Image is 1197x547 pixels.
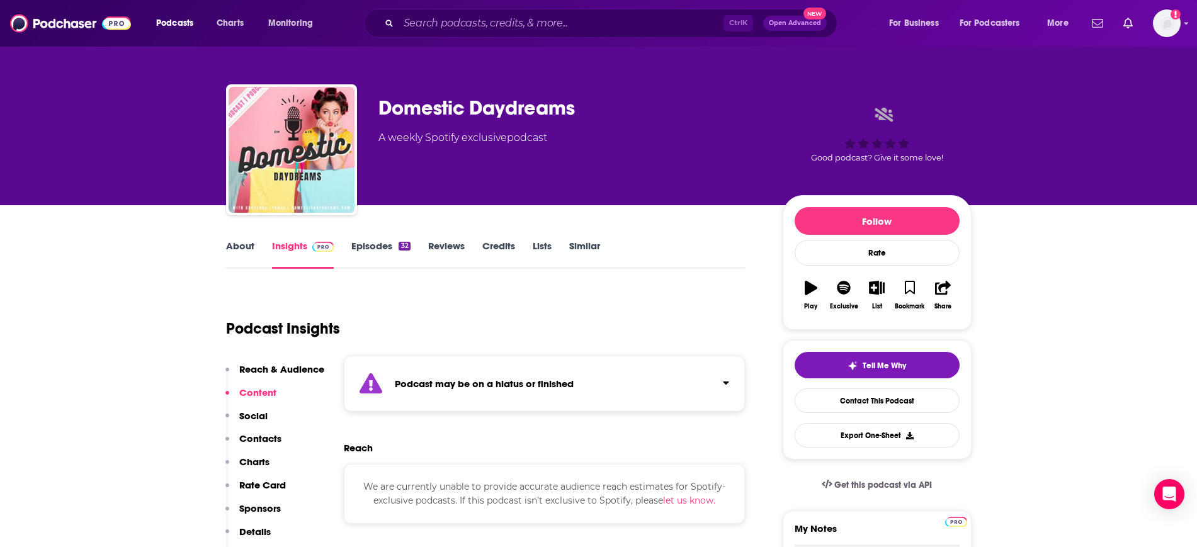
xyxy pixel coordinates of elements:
[268,14,313,32] span: Monitoring
[363,481,725,506] span: We are currently unable to provide accurate audience reach estimates for Spotify-exclusive podcas...
[951,13,1038,33] button: open menu
[827,273,860,318] button: Exclusive
[1118,13,1138,34] a: Show notifications dropdown
[156,14,193,32] span: Podcasts
[795,388,960,413] a: Contact This Podcast
[272,240,334,269] a: InsightsPodchaser Pro
[225,432,281,456] button: Contacts
[376,9,849,38] div: Search podcasts, credits, & more...
[860,273,893,318] button: List
[889,14,939,32] span: For Business
[811,153,943,162] span: Good podcast? Give it some love!
[1153,9,1181,37] img: User Profile
[10,11,131,35] img: Podchaser - Follow, Share and Rate Podcasts
[795,352,960,378] button: tell me why sparkleTell Me Why
[1038,13,1084,33] button: open menu
[239,526,271,538] p: Details
[225,502,281,526] button: Sponsors
[147,13,210,33] button: open menu
[225,479,286,502] button: Rate Card
[1154,479,1184,509] div: Open Intercom Messenger
[226,319,340,338] h1: Podcast Insights
[239,363,324,375] p: Reach & Audience
[1153,9,1181,37] span: Logged in as SimonElement
[945,515,967,527] a: Pro website
[399,242,410,251] div: 32
[795,240,960,266] div: Rate
[344,356,746,412] section: Click to expand status details
[834,480,932,490] span: Get this podcast via API
[225,410,268,433] button: Social
[239,432,281,444] p: Contacts
[208,13,251,33] a: Charts
[893,273,926,318] button: Bookmark
[239,479,286,491] p: Rate Card
[895,303,924,310] div: Bookmark
[225,363,324,386] button: Reach & Audience
[239,386,276,398] p: Content
[229,87,355,213] img: Domestic Daydreams
[217,14,244,32] span: Charts
[848,361,858,371] img: tell me why sparkle
[225,386,276,410] button: Content
[239,456,269,468] p: Charts
[723,15,753,31] span: Ctrl K
[769,20,821,26] span: Open Advanced
[795,522,960,544] label: My Notes
[1171,9,1181,20] svg: Add a profile image
[344,442,373,454] h2: Reach
[351,240,410,269] a: Episodes32
[880,13,955,33] button: open menu
[872,303,882,310] div: List
[812,470,943,500] a: Get this podcast via API
[795,207,960,235] button: Follow
[663,493,715,507] button: let us know.
[239,502,281,514] p: Sponsors
[378,130,547,145] div: A weekly Spotify exclusive podcast
[795,423,960,448] button: Export One-Sheet
[830,303,858,310] div: Exclusive
[795,273,827,318] button: Play
[926,273,959,318] button: Share
[259,13,329,33] button: open menu
[225,456,269,479] button: Charts
[960,14,1020,32] span: For Podcasters
[1153,9,1181,37] button: Show profile menu
[399,13,723,33] input: Search podcasts, credits, & more...
[569,240,600,269] a: Similar
[312,242,334,252] img: Podchaser Pro
[803,8,826,20] span: New
[804,303,817,310] div: Play
[763,16,827,31] button: Open AdvancedNew
[428,240,465,269] a: Reviews
[226,240,254,269] a: About
[395,378,574,390] strong: Podcast may be on a hiatus or finished
[533,240,552,269] a: Lists
[863,361,906,371] span: Tell Me Why
[934,303,951,310] div: Share
[1047,14,1069,32] span: More
[239,410,268,422] p: Social
[945,517,967,527] img: Podchaser Pro
[482,240,515,269] a: Credits
[1087,13,1108,34] a: Show notifications dropdown
[783,96,972,174] div: Good podcast? Give it some love!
